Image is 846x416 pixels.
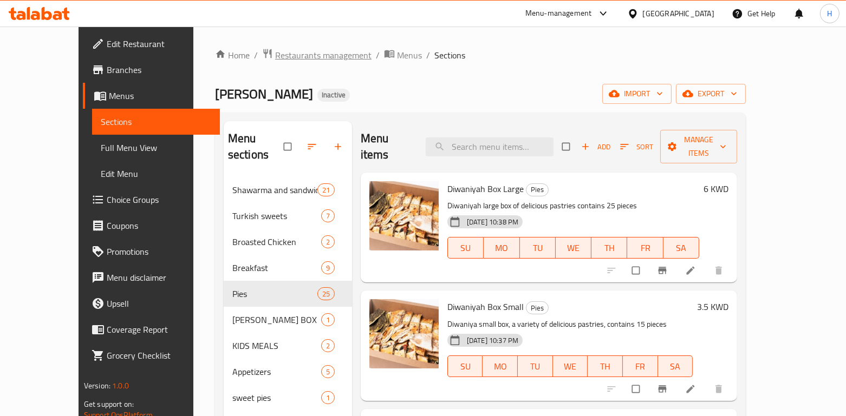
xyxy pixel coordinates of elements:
a: Menus [83,83,220,109]
div: sweet pies1 [224,385,352,411]
span: H [827,8,832,19]
span: SU [452,359,479,374]
button: FR [627,237,663,259]
button: export [676,84,746,104]
a: Menus [384,48,422,62]
span: Choice Groups [107,193,211,206]
div: items [321,209,335,222]
span: sweet pies [232,391,321,404]
div: KIDS MEALS2 [224,333,352,359]
span: Select all sections [277,136,300,157]
span: Shawarma and sandwiches [232,183,317,196]
span: Coupons [107,219,211,232]
img: Diwaniyah Box Large [369,181,439,250]
button: TU [520,237,556,259]
span: Get support on: [84,397,134,411]
span: Version: [84,379,110,393]
span: Edit Menu [101,167,211,180]
span: Sections [101,115,211,128]
h2: Menu sections [228,130,284,163]
span: Breakfast [232,261,321,274]
a: Edit menu item [685,265,698,276]
li: / [376,49,380,62]
span: Restaurants management [275,49,372,62]
button: Branch-specific-item [650,259,676,282]
button: import [602,84,672,104]
span: Appetizers [232,365,321,378]
button: WE [553,355,588,377]
button: delete [707,377,733,401]
div: Pies [232,287,317,300]
img: Diwaniyah Box Small [369,299,439,368]
div: items [321,365,335,378]
button: TU [518,355,553,377]
span: 2 [322,237,334,247]
span: FR [632,240,659,256]
button: SU [447,237,484,259]
button: Manage items [660,130,737,163]
a: Promotions [83,239,220,265]
a: Upsell [83,290,220,316]
span: 1 [322,393,334,403]
a: Edit menu item [685,384,698,394]
span: Inactive [317,90,350,100]
a: Restaurants management [262,48,372,62]
span: Menus [397,49,422,62]
a: Home [215,49,250,62]
span: 25 [318,289,334,299]
div: items [317,183,335,196]
span: Turkish sweets [232,209,321,222]
span: 5 [322,367,334,377]
button: WE [556,237,591,259]
div: [GEOGRAPHIC_DATA] [643,8,714,19]
span: Diwaniyah Box Small [447,299,524,315]
li: / [254,49,258,62]
button: SA [663,237,699,259]
span: Sort items [613,138,660,155]
p: Diwaniya small box, a variety of delicious pastries, contains 15 pieces [447,318,693,331]
div: ALSHAWI BOX [232,313,321,326]
span: Diwaniyah Box Large [447,181,524,197]
a: Full Menu View [92,135,220,161]
span: MO [488,240,515,256]
span: Edit Restaurant [107,37,211,50]
span: TU [524,240,551,256]
button: MO [483,355,518,377]
span: Sort sections [300,135,326,159]
span: Branches [107,63,211,76]
span: Pies [526,183,548,196]
button: TH [591,237,627,259]
span: WE [560,240,587,256]
span: Select to update [626,260,648,281]
a: Branches [83,57,220,83]
div: items [317,287,335,300]
span: TU [522,359,549,374]
span: WE [557,359,584,374]
span: import [611,87,663,101]
a: Choice Groups [83,187,220,213]
span: Select to update [626,379,648,399]
span: Coverage Report [107,323,211,336]
div: Broasted Chicken2 [224,229,352,255]
div: Pies [526,183,549,196]
span: TH [596,240,623,256]
span: Manage items [669,133,728,160]
span: Sort [620,141,653,153]
div: Appetizers5 [224,359,352,385]
a: Coverage Report [83,316,220,342]
a: Grocery Checklist [83,342,220,368]
h2: Menu items [361,130,413,163]
span: KIDS MEALS [232,339,321,352]
span: TH [592,359,619,374]
div: Menu-management [525,7,592,20]
button: SU [447,355,483,377]
button: Sort [617,138,656,155]
span: SA [662,359,689,374]
div: items [321,313,335,326]
span: SA [668,240,695,256]
a: Menu disclaimer [83,265,220,290]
